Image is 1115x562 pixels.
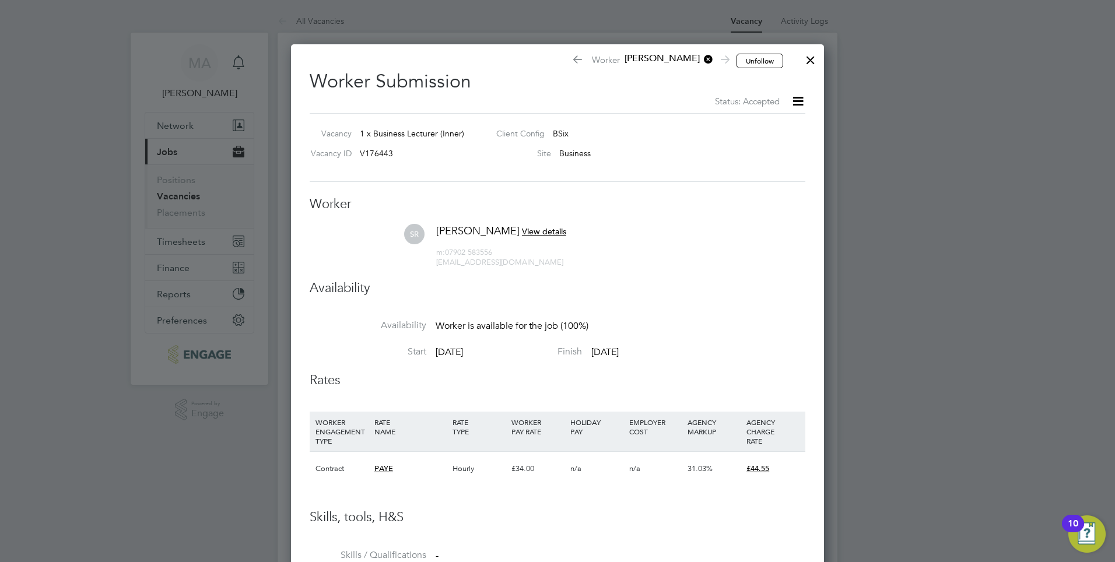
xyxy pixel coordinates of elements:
h3: Skills, tools, H&S [310,509,805,526]
span: - [436,550,439,561]
div: WORKER PAY RATE [509,412,567,442]
span: Worker [571,52,728,69]
div: EMPLOYER COST [626,412,685,442]
div: £34.00 [509,452,567,486]
span: m: [436,247,445,257]
span: £44.55 [746,463,769,473]
h3: Rates [310,372,805,389]
h2: Worker Submission [310,61,805,108]
button: Unfollow [737,54,783,69]
div: AGENCY CHARGE RATE [744,412,802,451]
span: 1 x Business Lecturer (Inner) [360,128,464,139]
div: AGENCY MARKUP [685,412,744,442]
span: [DATE] [591,346,619,358]
div: HOLIDAY PAY [567,412,626,442]
label: Start [310,346,426,358]
span: [DATE] [436,346,463,358]
span: [EMAIL_ADDRESS][DOMAIN_NAME] [436,257,563,267]
span: Business [559,148,591,159]
div: WORKER ENGAGEMENT TYPE [313,412,371,451]
span: 07902 583556 [436,247,492,257]
span: Worker is available for the job (100%) [436,320,588,332]
span: SR [404,224,425,244]
span: 31.03% [688,463,713,473]
label: Availability [310,319,426,332]
label: Finish [465,346,582,358]
div: Hourly [450,452,509,486]
span: [PERSON_NAME] [620,52,713,65]
div: RATE NAME [371,412,450,442]
span: BSix [553,128,569,139]
span: [PERSON_NAME] [436,224,520,237]
div: 10 [1068,524,1078,539]
div: RATE TYPE [450,412,509,442]
span: Status: Accepted [715,96,780,107]
h3: Worker [310,196,805,213]
span: PAYE [374,463,393,473]
button: Open Resource Center, 10 new notifications [1068,515,1106,553]
span: View details [522,226,566,237]
div: Contract [313,452,371,486]
span: n/a [629,463,640,473]
label: Client Config [487,128,545,139]
span: n/a [570,463,581,473]
label: Skills / Qualifications [310,549,426,561]
h3: Availability [310,280,805,297]
span: V176443 [360,148,393,159]
label: Vacancy ID [305,148,352,159]
label: Vacancy [305,128,352,139]
label: Site [487,148,551,159]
